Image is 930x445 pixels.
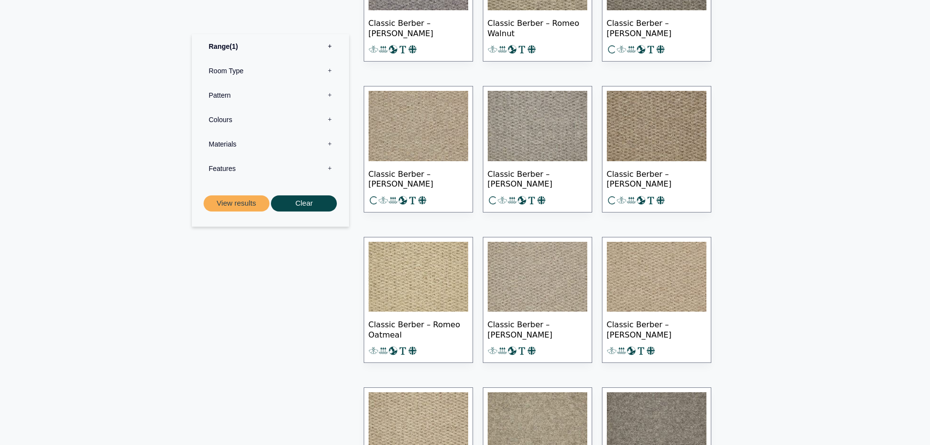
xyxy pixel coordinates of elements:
label: Room Type [199,59,342,83]
span: Classic Berber – [PERSON_NAME] [607,161,706,195]
button: View results [204,195,269,212]
a: Classic Berber – [PERSON_NAME] [364,86,473,212]
label: Range [199,34,342,59]
span: Classic Berber – [PERSON_NAME] [369,161,468,195]
label: Pattern [199,83,342,107]
a: Classic Berber – [PERSON_NAME] [602,86,711,212]
label: Materials [199,132,342,156]
a: Classic Berber – [PERSON_NAME] [483,86,592,212]
img: Classic Berber Romeo Pistachio [369,91,468,161]
img: Classic Berber Romeo Pecan [607,91,706,161]
span: 1 [229,42,238,50]
button: Clear [271,195,337,212]
img: Classic Berber Romeo Pewter [488,91,587,161]
img: Classic Berber Oatmeal [369,242,468,312]
a: Classic Berber – [PERSON_NAME] [483,237,592,363]
span: Classic Berber – [PERSON_NAME] [369,10,468,44]
span: Classic Berber – [PERSON_NAME] [488,312,587,346]
span: Classic Berber – [PERSON_NAME] [607,10,706,44]
span: Classic Berber – Romeo Oatmeal [369,312,468,346]
img: Classic Berber Romeo Limestone [488,242,587,312]
label: Colours [199,107,342,132]
a: Classic Berber – [PERSON_NAME] [602,237,711,363]
span: Classic Berber – [PERSON_NAME] [488,161,587,195]
a: Classic Berber – Romeo Oatmeal [364,237,473,363]
label: Features [199,156,342,181]
span: Classic Berber – [PERSON_NAME] [607,312,706,346]
span: Classic Berber – Romeo Walnut [488,10,587,44]
img: Classic Berber Romeo Dune [607,242,706,312]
